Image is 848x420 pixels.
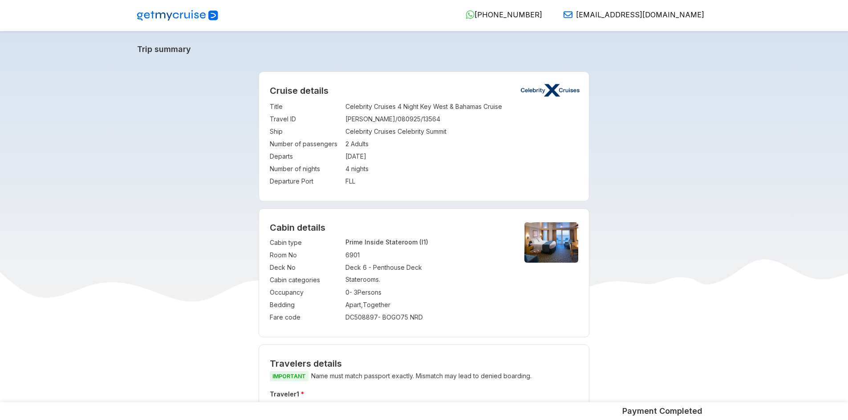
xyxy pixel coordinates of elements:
td: Departure Port [270,175,341,188]
td: : [341,113,345,125]
td: Departs [270,150,341,163]
td: : [341,163,345,175]
td: Fare code [270,311,341,324]
td: 2 Adults [345,138,578,150]
td: 0 - 3 Persons [345,286,509,299]
td: Cabin type [270,236,341,249]
img: WhatsApp [466,10,475,19]
td: 4 nights [345,163,578,175]
p: Staterooms. [345,276,509,283]
td: : [341,286,345,299]
h4: Cabin details [270,222,578,233]
h2: Cruise details [270,85,578,96]
span: (I1) [419,238,428,246]
td: Bedding [270,299,341,311]
td: Number of passengers [270,138,341,150]
td: Cabin categories [270,274,341,286]
a: [PHONE_NUMBER] [458,10,542,19]
td: : [341,175,345,188]
td: Title [270,100,341,113]
td: Celebrity Cruises Celebrity Summit [345,125,578,138]
td: Ship [270,125,341,138]
td: Travel ID [270,113,341,125]
label: First name [270,401,297,408]
div: DC508897 - BOGO75 NRD [345,313,509,322]
label: Last name [374,401,402,408]
td: : [341,150,345,163]
td: : [341,100,345,113]
label: Date of Birth [478,401,511,408]
a: Trip summary [137,44,711,54]
td: : [341,299,345,311]
td: [PERSON_NAME]/080925/13564 [345,113,578,125]
td: : [341,138,345,150]
span: [EMAIL_ADDRESS][DOMAIN_NAME] [576,10,704,19]
span: IMPORTANT [270,371,308,381]
td: Deck 6 - Penthouse Deck [345,261,509,274]
td: [DATE] [345,150,578,163]
td: Room No [270,249,341,261]
h5: Payment Completed [622,406,702,416]
td: : [341,274,345,286]
td: Occupancy [270,286,341,299]
h2: Travelers details [270,358,578,369]
td: : [341,261,345,274]
td: : [341,125,345,138]
td: : [341,236,345,249]
p: Prime Inside Stateroom [345,238,509,246]
img: Email [564,10,572,19]
a: [EMAIL_ADDRESS][DOMAIN_NAME] [556,10,704,19]
td: : [341,249,345,261]
span: [PHONE_NUMBER] [475,10,542,19]
td: Deck No [270,261,341,274]
td: 6901 [345,249,509,261]
span: Together [363,301,390,308]
td: Celebrity Cruises 4 Night Key West & Bahamas Cruise [345,100,578,113]
td: : [341,311,345,324]
p: Name must match passport exactly. Mismatch may lead to denied boarding. [270,371,578,382]
span: Apart , [345,301,363,308]
h5: Traveler 1 [268,389,580,400]
td: Number of nights [270,163,341,175]
td: FLL [345,175,578,188]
